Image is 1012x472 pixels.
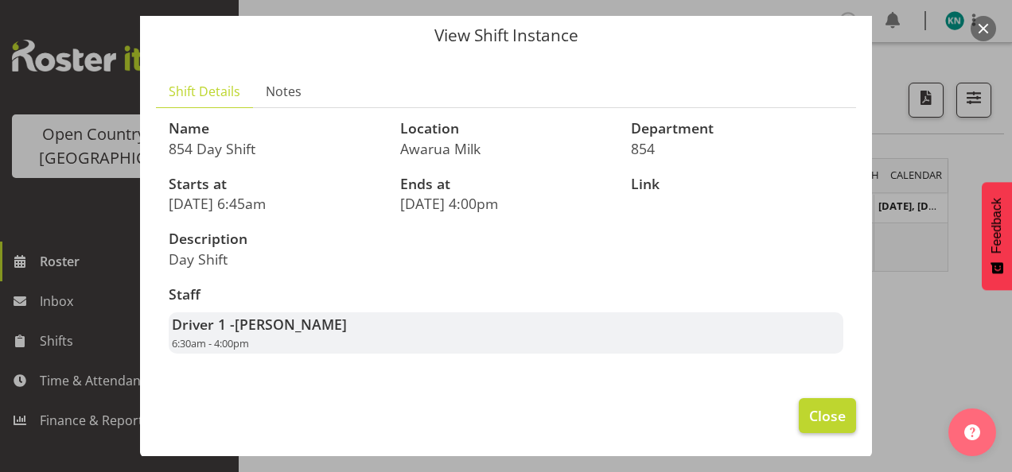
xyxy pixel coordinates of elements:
p: [DATE] 6:45am [169,195,381,212]
span: Feedback [990,198,1004,253]
p: View Shift Instance [156,27,856,44]
img: help-xxl-2.png [964,424,980,440]
h3: Link [631,176,843,192]
h3: Department [631,121,843,137]
p: Day Shift [169,250,496,268]
span: Notes [266,82,302,101]
span: Shift Details [169,82,240,101]
span: Close [809,405,846,426]
h3: Description [169,231,496,247]
p: 854 [631,140,843,157]
span: 6:30am - 4:00pm [172,336,249,350]
p: Awarua Milk [400,140,613,157]
p: 854 Day Shift [169,140,381,157]
h3: Starts at [169,176,381,192]
span: [PERSON_NAME] [235,315,347,334]
button: Close [799,398,856,433]
h3: Ends at [400,176,613,192]
button: Feedback - Show survey [982,182,1012,290]
h3: Name [169,121,381,137]
p: [DATE] 4:00pm [400,195,613,212]
h3: Staff [169,287,843,303]
strong: Driver 1 - [172,315,347,334]
h3: Location [400,121,613,137]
